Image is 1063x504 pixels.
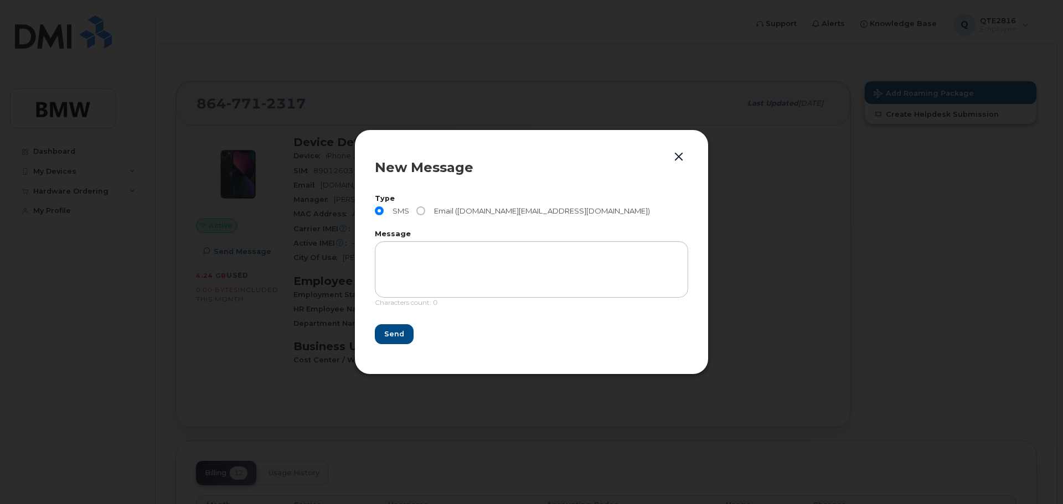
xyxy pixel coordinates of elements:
button: Send [375,324,414,344]
input: SMS [375,206,384,215]
label: Message [375,231,688,238]
div: New Message [375,161,688,174]
input: Email ([DOMAIN_NAME][EMAIL_ADDRESS][DOMAIN_NAME]) [416,206,425,215]
span: SMS [388,206,409,215]
div: Characters count: 0 [375,298,688,314]
label: Type [375,195,688,202]
span: Email ([DOMAIN_NAME][EMAIL_ADDRESS][DOMAIN_NAME]) [430,206,650,215]
iframe: Messenger Launcher [1015,456,1055,496]
span: Send [384,329,404,339]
